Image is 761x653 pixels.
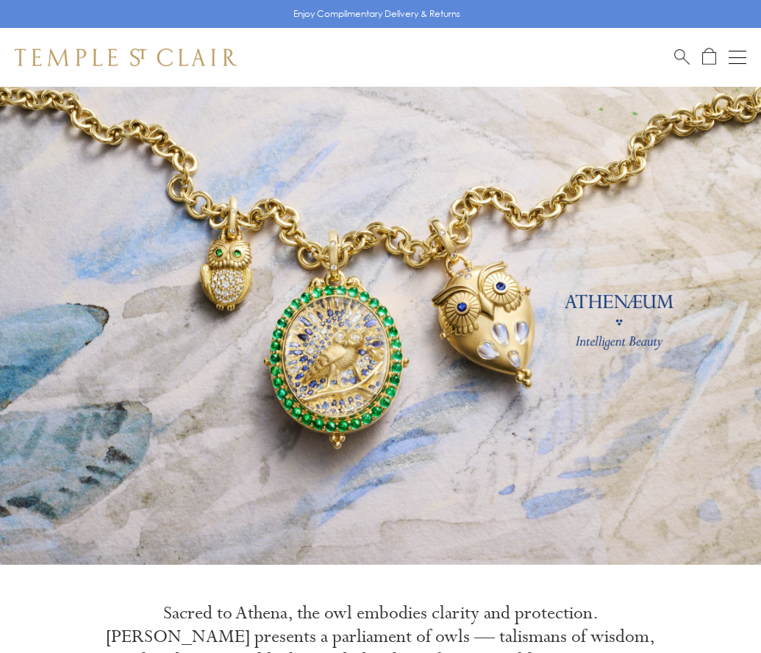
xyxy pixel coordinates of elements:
img: Temple St. Clair [15,49,237,66]
button: Open navigation [729,49,746,66]
p: Enjoy Complimentary Delivery & Returns [293,7,460,21]
a: Search [674,48,690,66]
a: Open Shopping Bag [702,48,716,66]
